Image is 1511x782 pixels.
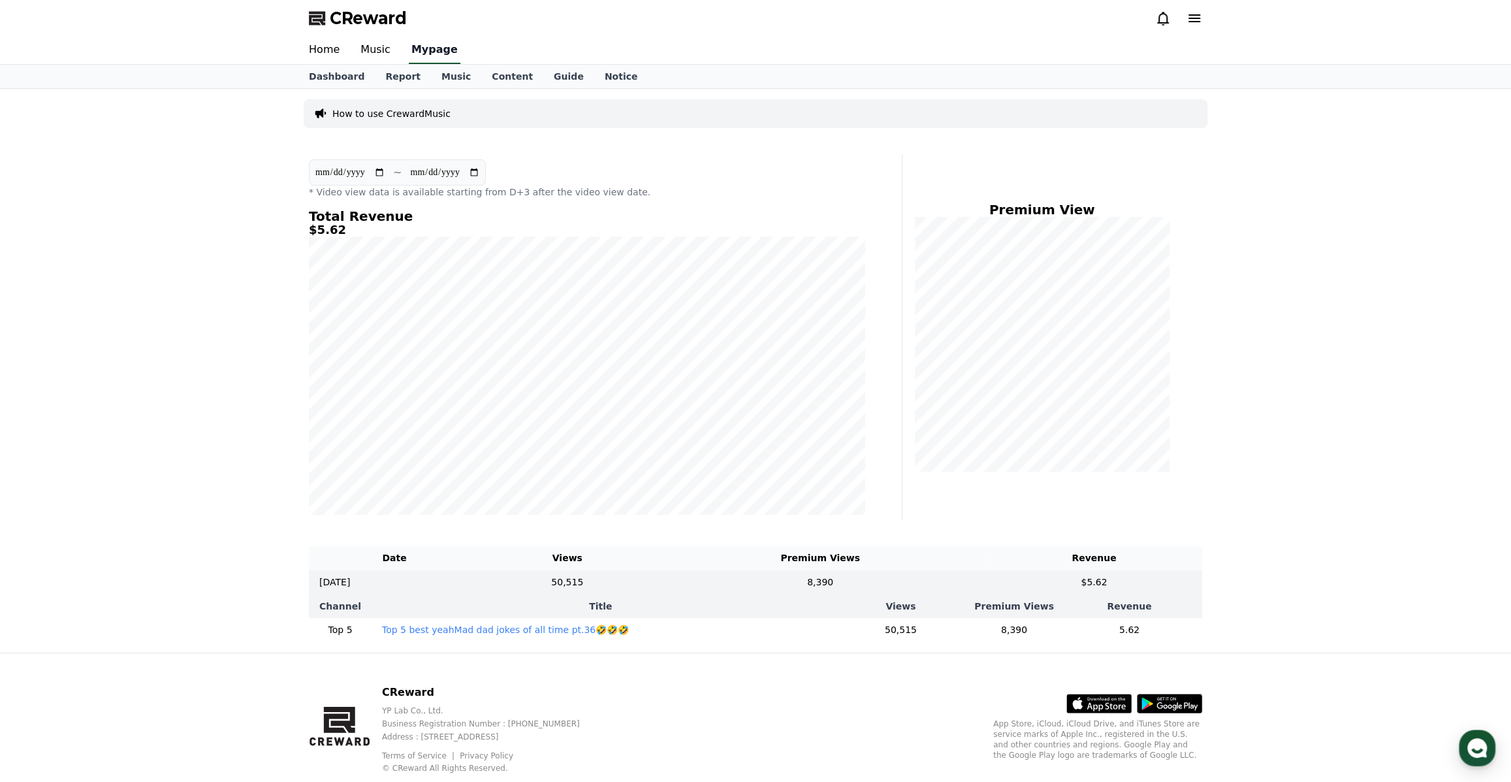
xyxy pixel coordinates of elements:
p: App Store, iCloud, iCloud Drive, and iTunes Store are service marks of Apple Inc., registered in ... [993,719,1202,760]
th: Views [480,546,654,570]
p: Address : [STREET_ADDRESS] [382,732,601,742]
a: Messages [86,414,168,447]
p: © CReward All Rights Reserved. [382,763,601,774]
td: 50,515 [480,570,654,595]
a: Privacy Policy [460,751,513,760]
a: CReward [309,8,407,29]
a: Settings [168,414,251,447]
th: Revenue [1057,595,1202,618]
a: Mypage [409,37,460,64]
td: Top 5 [309,618,372,642]
h4: Premium View [913,203,1171,217]
th: Channel [309,595,372,618]
p: YP Lab Co., Ltd. [382,706,601,716]
td: 8,390 [654,570,985,595]
a: Notice [594,65,648,88]
span: Home [33,434,56,444]
a: Home [4,414,86,447]
a: How to use CrewardMusic [332,107,451,120]
span: Messages [108,434,147,445]
a: Terms of Service [382,751,456,760]
td: 50,515 [829,618,972,642]
th: Premium Views [972,595,1057,618]
h5: $5.62 [309,223,865,236]
td: 5.62 [1057,618,1202,642]
td: 8,390 [972,618,1057,642]
a: Music [431,65,481,88]
th: Views [829,595,972,618]
th: Premium Views [654,546,985,570]
p: * Video view data is available starting from D+3 after the video view date. [309,186,865,199]
a: Music [350,37,401,64]
a: Dashboard [298,65,375,88]
p: Business Registration Number : [PHONE_NUMBER] [382,719,601,729]
th: Date [309,546,480,570]
a: Content [481,65,543,88]
a: Home [298,37,350,64]
a: Report [375,65,431,88]
td: $5.62 [986,570,1202,595]
th: Revenue [986,546,1202,570]
p: [DATE] [319,576,350,589]
p: CReward [382,685,601,700]
button: Top 5 best yeahMad dad jokes of all time pt.36🤣🤣🤣 [382,623,629,636]
a: Guide [543,65,594,88]
h4: Total Revenue [309,209,865,223]
p: ~ [393,165,402,180]
span: Settings [193,434,225,444]
span: CReward [330,8,407,29]
th: Title [372,595,830,618]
